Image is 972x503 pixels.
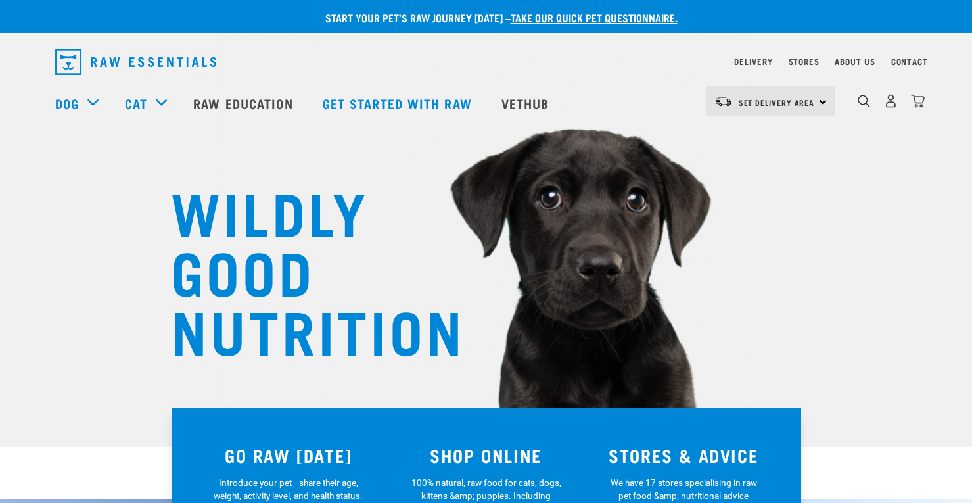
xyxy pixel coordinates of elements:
h3: SHOP ONLINE [395,445,577,466]
a: Contact [891,59,928,64]
h3: STORES & ADVICE [593,445,775,466]
img: van-moving.png [714,95,732,107]
a: Dog [55,93,79,113]
span: Set Delivery Area [739,100,815,105]
a: Get started with Raw [310,77,488,130]
a: Cat [125,93,147,113]
a: About Us [835,59,875,64]
img: home-icon@2x.png [911,94,925,108]
h3: GO RAW [DATE] [198,445,380,466]
nav: dropdown navigation [45,43,928,80]
h1: WILDLY GOOD NUTRITION [171,181,434,358]
a: Vethub [488,77,566,130]
a: take our quick pet questionnaire. [511,14,678,20]
img: Raw Essentials Logo [55,49,216,75]
a: Delivery [734,59,772,64]
a: Stores [789,59,820,64]
a: Raw Education [180,77,309,130]
img: user.png [884,94,898,108]
img: home-icon-1@2x.png [858,95,870,107]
